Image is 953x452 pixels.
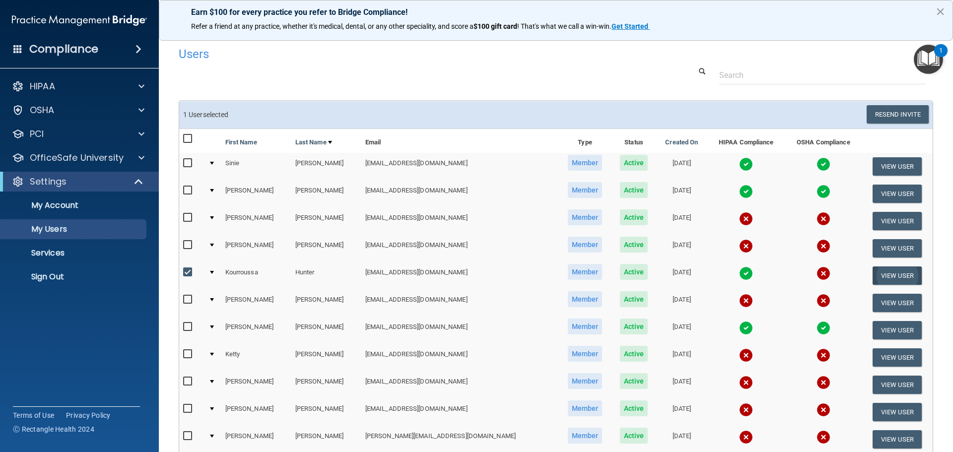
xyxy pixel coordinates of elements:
button: View User [873,403,922,421]
img: tick.e7d51cea.svg [739,185,753,198]
td: [EMAIL_ADDRESS][DOMAIN_NAME] [361,289,558,317]
a: Get Started [612,22,650,30]
td: [PERSON_NAME] [291,344,361,371]
img: cross.ca9f0e7f.svg [817,266,830,280]
td: [DATE] [656,235,707,262]
span: Member [568,155,603,171]
button: Resend Invite [867,105,929,124]
button: View User [873,348,922,367]
td: [PERSON_NAME] [291,180,361,207]
a: First Name [225,136,257,148]
button: View User [873,430,922,449]
th: OSHA Compliance [785,129,862,153]
img: PMB logo [12,10,147,30]
td: [PERSON_NAME] [221,180,291,207]
span: Active [620,319,648,334]
p: OfficeSafe University [30,152,124,164]
span: Active [620,346,648,362]
td: [PERSON_NAME] [221,398,291,426]
td: Sinie [221,153,291,180]
span: Active [620,209,648,225]
td: [PERSON_NAME] [221,317,291,344]
strong: $100 gift card [474,22,517,30]
td: [PERSON_NAME] [221,207,291,235]
td: [DATE] [656,344,707,371]
span: Ⓒ Rectangle Health 2024 [13,424,94,434]
span: Active [620,373,648,389]
span: Active [620,400,648,416]
span: Member [568,182,603,198]
button: View User [873,266,922,285]
img: cross.ca9f0e7f.svg [739,239,753,253]
h4: Users [179,48,613,61]
img: cross.ca9f0e7f.svg [739,294,753,308]
td: [DATE] [656,289,707,317]
a: Terms of Use [13,410,54,420]
button: Open Resource Center, 1 new notification [914,45,943,74]
img: tick.e7d51cea.svg [739,157,753,171]
td: [EMAIL_ADDRESS][DOMAIN_NAME] [361,371,558,398]
img: cross.ca9f0e7f.svg [739,403,753,417]
p: Services [6,248,142,258]
span: Active [620,237,648,253]
img: cross.ca9f0e7f.svg [817,403,830,417]
a: Last Name [295,136,332,148]
p: My Account [6,200,142,210]
span: Member [568,264,603,280]
span: Member [568,209,603,225]
a: Created On [665,136,698,148]
p: Sign Out [6,272,142,282]
button: View User [873,185,922,203]
a: OfficeSafe University [12,152,144,164]
td: [PERSON_NAME] [291,317,361,344]
td: [PERSON_NAME] [291,289,361,317]
p: My Users [6,224,142,234]
td: [EMAIL_ADDRESS][DOMAIN_NAME] [361,180,558,207]
a: HIPAA [12,80,144,92]
td: [DATE] [656,317,707,344]
td: [EMAIL_ADDRESS][DOMAIN_NAME] [361,317,558,344]
input: Search [719,66,926,84]
td: [DATE] [656,398,707,426]
td: [EMAIL_ADDRESS][DOMAIN_NAME] [361,235,558,262]
a: Privacy Policy [66,410,111,420]
img: cross.ca9f0e7f.svg [739,430,753,444]
span: Member [568,373,603,389]
img: tick.e7d51cea.svg [817,157,830,171]
div: 1 [939,51,943,64]
img: cross.ca9f0e7f.svg [739,212,753,226]
p: OSHA [30,104,55,116]
th: Status [612,129,656,153]
span: Refer a friend at any practice, whether it's medical, dental, or any other speciality, and score a [191,22,474,30]
td: [PERSON_NAME] [221,289,291,317]
td: [PERSON_NAME] [291,207,361,235]
span: Active [620,155,648,171]
th: Email [361,129,558,153]
img: cross.ca9f0e7f.svg [817,348,830,362]
td: Ketty [221,344,291,371]
span: Member [568,346,603,362]
img: cross.ca9f0e7f.svg [739,376,753,389]
span: Active [620,182,648,198]
img: cross.ca9f0e7f.svg [739,348,753,362]
a: PCI [12,128,144,140]
button: View User [873,294,922,312]
span: Active [620,428,648,444]
td: [PERSON_NAME] [291,153,361,180]
a: Settings [12,176,144,188]
img: tick.e7d51cea.svg [817,321,830,335]
button: View User [873,239,922,258]
img: tick.e7d51cea.svg [739,321,753,335]
td: [PERSON_NAME] [291,235,361,262]
img: tick.e7d51cea.svg [739,266,753,280]
button: View User [873,321,922,339]
td: [EMAIL_ADDRESS][DOMAIN_NAME] [361,153,558,180]
th: HIPAA Compliance [707,129,785,153]
td: Kourroussa [221,262,291,289]
span: ! That's what we call a win-win. [517,22,612,30]
button: Close [936,3,945,19]
img: cross.ca9f0e7f.svg [817,212,830,226]
td: [DATE] [656,371,707,398]
span: Member [568,319,603,334]
p: Earn $100 for every practice you refer to Bridge Compliance! [191,7,921,17]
